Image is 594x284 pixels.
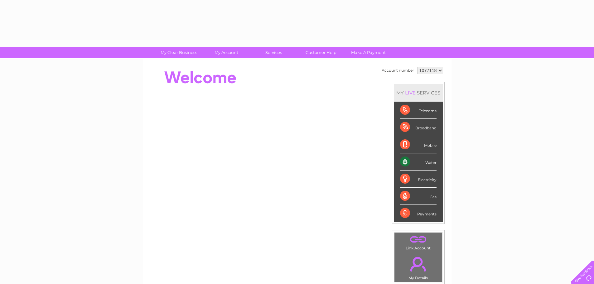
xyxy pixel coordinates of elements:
[400,102,437,119] div: Telecoms
[394,84,443,102] div: MY SERVICES
[400,136,437,153] div: Mobile
[400,171,437,188] div: Electricity
[400,119,437,136] div: Broadband
[396,234,441,245] a: .
[343,47,394,58] a: Make A Payment
[396,253,441,275] a: .
[200,47,252,58] a: My Account
[380,65,416,76] td: Account number
[400,205,437,222] div: Payments
[394,252,442,282] td: My Details
[248,47,299,58] a: Services
[404,90,417,96] div: LIVE
[394,232,442,252] td: Link Account
[153,47,205,58] a: My Clear Business
[400,188,437,205] div: Gas
[400,153,437,171] div: Water
[295,47,347,58] a: Customer Help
